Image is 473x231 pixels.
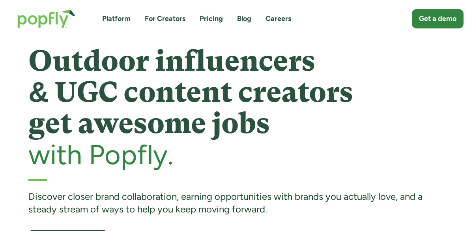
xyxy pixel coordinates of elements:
[9,2,83,36] a: home
[145,14,185,24] a: For Creators
[265,14,291,24] a: Careers
[200,14,223,24] a: Pricing
[102,14,131,24] a: Platform
[28,45,445,139] h1: Outdoor influencers & UGC content creators get awesome jobs
[28,190,445,216] div: Discover closer brand collaboration, earning opportunities with brands you actually love, and a s...
[28,139,445,170] h2: with Popfly.
[237,14,251,24] a: Blog
[412,9,464,28] a: Get a demo
[419,14,456,24] div: Get a demo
